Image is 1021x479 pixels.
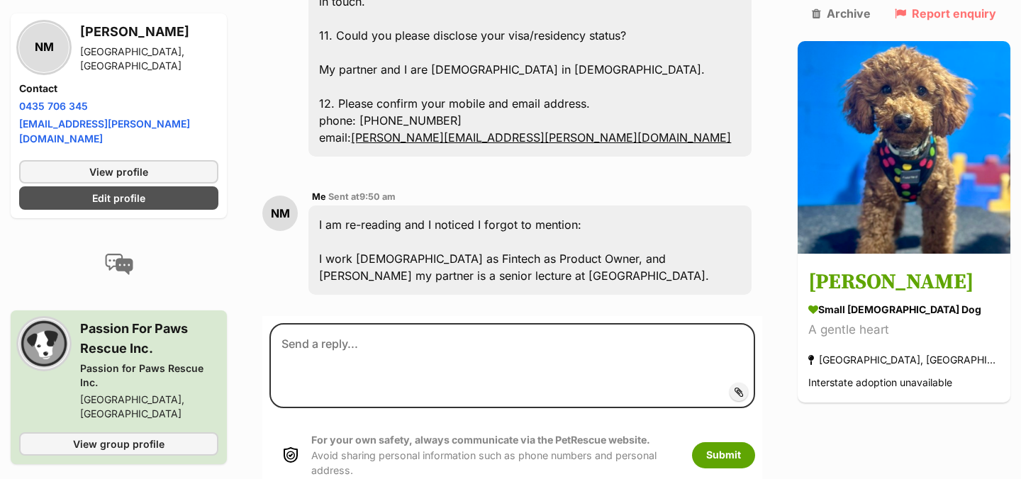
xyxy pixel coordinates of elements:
span: 9:50 am [359,191,396,202]
span: Sent at [328,191,396,202]
span: Me [312,191,326,202]
button: Submit [692,442,755,468]
strong: For your own safety, always communicate via the PetRescue website. [311,434,650,446]
span: View group profile [73,436,164,451]
span: Edit profile [92,190,145,205]
div: [GEOGRAPHIC_DATA], [GEOGRAPHIC_DATA] [80,392,218,420]
img: Passion for Paws Rescue Inc. profile pic [19,318,69,368]
img: Rhett [798,41,1010,254]
p: Avoid sharing personal information such as phone numbers and personal address. [311,432,678,478]
div: Passion for Paws Rescue Inc. [80,361,218,389]
span: Interstate adoption unavailable [808,377,952,389]
h3: [PERSON_NAME] [80,21,218,41]
div: A gentle heart [808,321,1000,340]
a: View group profile [19,432,218,455]
div: [GEOGRAPHIC_DATA], [GEOGRAPHIC_DATA] [808,351,1000,370]
a: View profile [19,159,218,183]
div: small [DEMOGRAPHIC_DATA] Dog [808,303,1000,317]
h3: [PERSON_NAME] [808,267,1000,299]
span: View profile [89,164,148,179]
div: NM [19,22,69,72]
a: 0435 706 345 [19,99,88,111]
div: [GEOGRAPHIC_DATA], [GEOGRAPHIC_DATA] [80,44,218,72]
h3: Passion For Paws Rescue Inc. [80,318,218,358]
div: NM [262,196,298,231]
a: Report enquiry [895,7,996,20]
a: [PERSON_NAME] small [DEMOGRAPHIC_DATA] Dog A gentle heart [GEOGRAPHIC_DATA], [GEOGRAPHIC_DATA] In... [798,257,1010,403]
div: I am re-reading and I noticed I forgot to mention: I work [DEMOGRAPHIC_DATA] as Fintech as Produc... [308,205,752,295]
a: [PERSON_NAME][EMAIL_ADDRESS][PERSON_NAME][DOMAIN_NAME] [351,130,731,145]
a: Archive [812,7,871,20]
a: [EMAIL_ADDRESS][PERSON_NAME][DOMAIN_NAME] [19,117,190,144]
h4: Contact [19,81,218,95]
img: conversation-icon-4a6f8262b818ee0b60e3300018af0b2d0b884aa5de6e9bcb8d3d4eeb1a70a7c4.svg [105,253,133,274]
a: Edit profile [19,186,218,209]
